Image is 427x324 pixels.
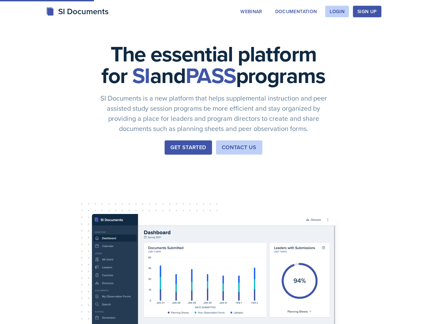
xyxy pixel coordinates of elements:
div: Sign Up [357,9,377,14]
div: Get Started [170,143,206,152]
div: Contact Us [222,143,257,152]
button: Get Started [165,140,212,155]
button: Contact Us [216,140,262,155]
button: Webinar [236,6,266,17]
div: Documentation [275,9,317,14]
div: SI Documents [46,5,109,18]
div: Webinar [240,9,262,14]
button: Sign Up [353,6,381,17]
button: Login [325,6,349,17]
button: Documentation [271,6,322,17]
div: Login [330,9,345,14]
